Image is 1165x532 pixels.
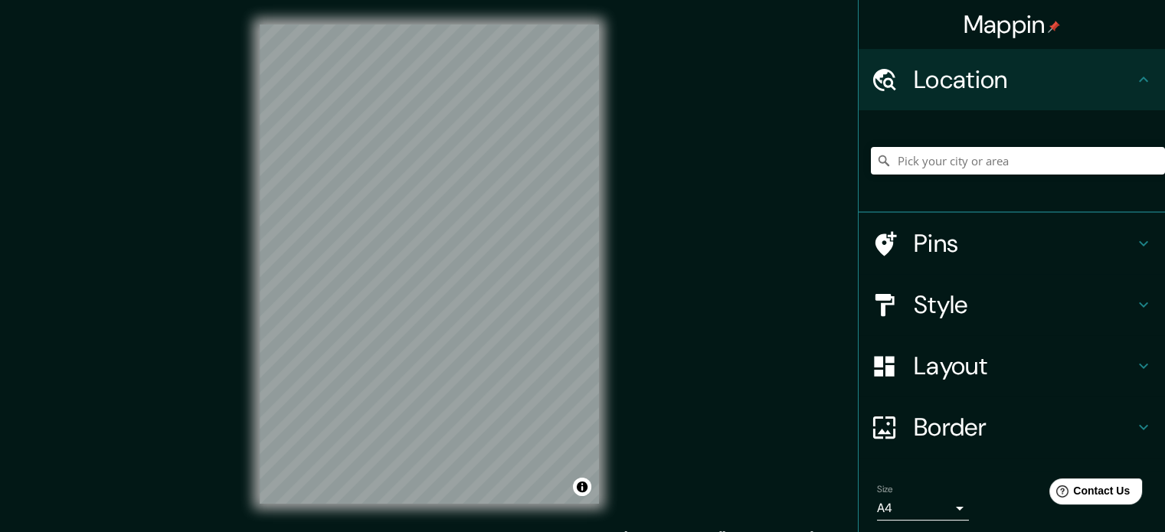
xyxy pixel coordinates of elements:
[859,335,1165,397] div: Layout
[573,478,591,496] button: Toggle attribution
[914,64,1134,95] h4: Location
[1029,472,1148,515] iframe: Help widget launcher
[914,412,1134,442] h4: Border
[859,213,1165,274] div: Pins
[1048,21,1060,33] img: pin-icon.png
[859,397,1165,458] div: Border
[914,351,1134,381] h4: Layout
[859,274,1165,335] div: Style
[877,483,893,496] label: Size
[877,496,969,521] div: A4
[260,24,599,504] canvas: Map
[964,9,1061,40] h4: Mappin
[871,147,1165,175] input: Pick your city or area
[914,289,1134,320] h4: Style
[914,228,1134,259] h4: Pins
[859,49,1165,110] div: Location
